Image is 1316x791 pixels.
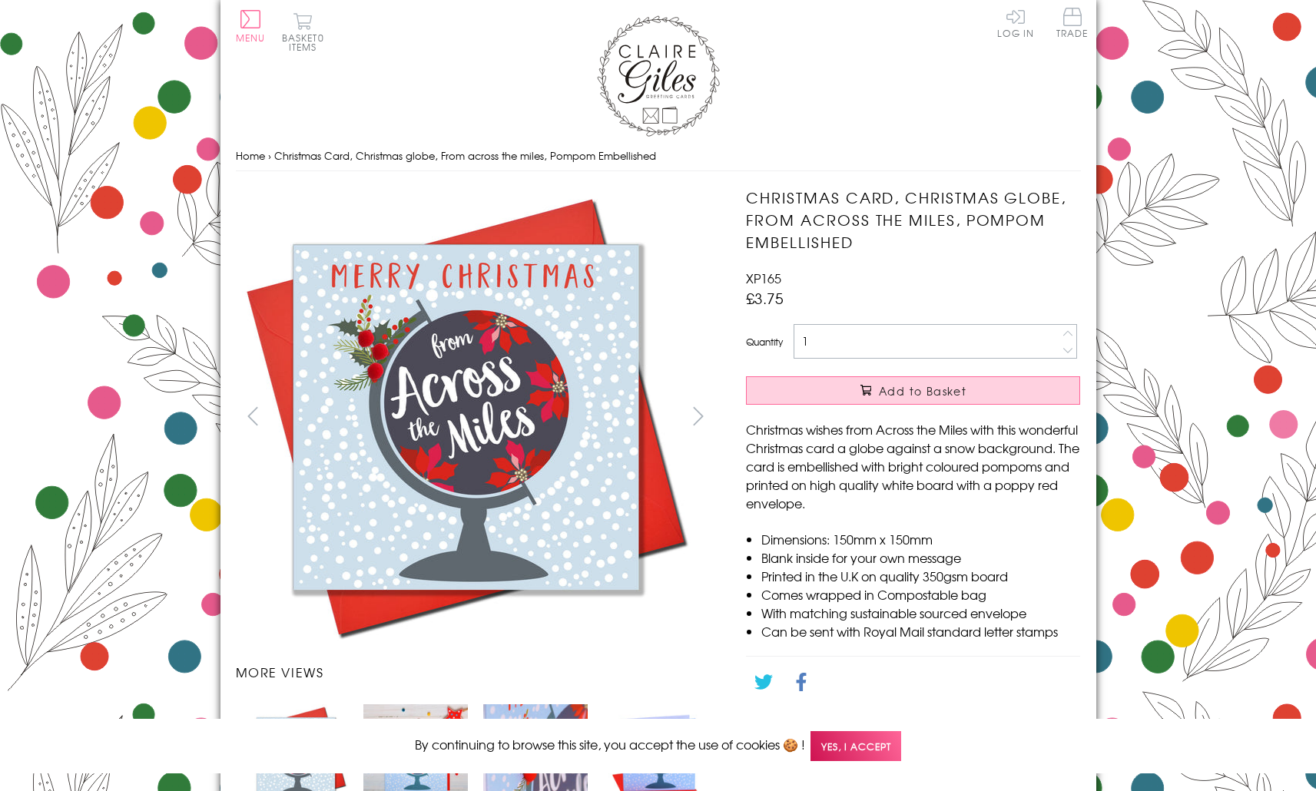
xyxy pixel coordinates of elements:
span: Add to Basket [879,383,966,399]
li: Can be sent with Royal Mail standard letter stamps [761,622,1080,640]
button: Menu [236,10,266,42]
span: Christmas Card, Christmas globe, From across the miles, Pompom Embellished [274,148,656,163]
span: 0 items [289,31,324,54]
span: Menu [236,31,266,45]
img: Christmas Card, Christmas globe, From across the miles, Pompom Embellished [235,187,696,647]
span: XP165 [746,269,781,287]
span: £3.75 [746,287,784,309]
li: Dimensions: 150mm x 150mm [761,530,1080,548]
span: › [268,148,271,163]
li: With matching sustainable sourced envelope [761,604,1080,622]
nav: breadcrumbs [236,141,1081,172]
button: Basket0 items [282,12,324,51]
label: Quantity [746,335,783,349]
span: Yes, I accept [810,731,901,761]
li: Comes wrapped in Compostable bag [761,585,1080,604]
li: Blank inside for your own message [761,548,1080,567]
a: Trade [1056,8,1089,41]
a: Home [236,148,265,163]
button: prev [236,399,270,433]
span: Trade [1056,8,1089,38]
a: Log In [997,8,1034,38]
h3: More views [236,663,716,681]
h1: Christmas Card, Christmas globe, From across the miles, Pompom Embellished [746,187,1080,253]
img: Christmas Card, Christmas globe, From across the miles, Pompom Embellished [715,187,1176,647]
p: Christmas wishes from Across the Miles with this wonderful Christmas card a globe against a snow ... [746,420,1080,512]
button: Add to Basket [746,376,1080,405]
button: next [681,399,715,433]
a: Go back to the collection [759,714,908,733]
li: Printed in the U.K on quality 350gsm board [761,567,1080,585]
img: Claire Giles Greetings Cards [597,15,720,137]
